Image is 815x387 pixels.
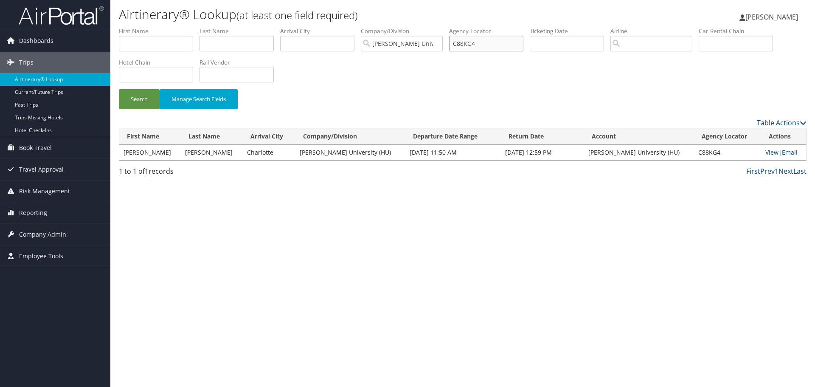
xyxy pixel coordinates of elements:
label: First Name [119,27,200,35]
th: Return Date: activate to sort column ascending [501,128,584,145]
td: [PERSON_NAME] [181,145,242,160]
th: First Name: activate to sort column ascending [119,128,181,145]
a: First [746,167,760,176]
span: Risk Management [19,181,70,202]
a: View [765,148,778,156]
a: Table Actions [757,118,807,127]
small: (at least one field required) [236,8,358,22]
th: Actions [761,128,806,145]
span: Employee Tools [19,246,63,267]
label: Agency Locator [449,27,530,35]
span: Travel Approval [19,159,64,180]
td: | [761,145,806,160]
label: Company/Division [361,27,449,35]
button: Manage Search Fields [160,89,238,109]
button: Search [119,89,160,109]
label: Rail Vendor [200,58,280,67]
th: Last Name: activate to sort column ascending [181,128,242,145]
td: C88KG4 [694,145,761,160]
a: Prev [760,167,775,176]
td: [DATE] 12:59 PM [501,145,584,160]
span: Book Travel [19,137,52,158]
a: [PERSON_NAME] [739,4,807,30]
span: Dashboards [19,30,53,51]
td: [PERSON_NAME] University (HU) [295,145,405,160]
a: 1 [775,167,778,176]
label: Airline [610,27,699,35]
span: Reporting [19,202,47,223]
td: Charlotte [243,145,295,160]
span: 1 [145,167,149,176]
div: 1 to 1 of records [119,166,281,181]
td: [PERSON_NAME] [119,145,181,160]
th: Departure Date Range: activate to sort column descending [405,128,501,145]
a: Last [793,167,807,176]
span: [PERSON_NAME] [745,12,798,22]
th: Agency Locator: activate to sort column ascending [694,128,761,145]
a: Email [782,148,798,156]
img: airportal-logo.png [19,6,104,25]
td: [PERSON_NAME] University (HU) [584,145,694,160]
label: Hotel Chain [119,58,200,67]
label: Ticketing Date [530,27,610,35]
th: Arrival City: activate to sort column ascending [243,128,295,145]
label: Arrival City [280,27,361,35]
label: Car Rental Chain [699,27,779,35]
th: Account: activate to sort column ascending [584,128,694,145]
span: Company Admin [19,224,66,245]
label: Last Name [200,27,280,35]
td: [DATE] 11:50 AM [405,145,501,160]
th: Company/Division [295,128,405,145]
span: Trips [19,52,34,73]
h1: Airtinerary® Lookup [119,6,577,23]
a: Next [778,167,793,176]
